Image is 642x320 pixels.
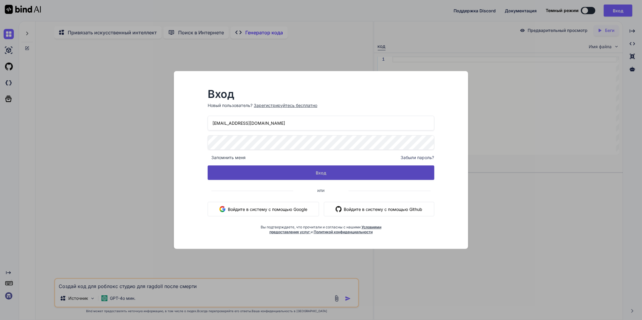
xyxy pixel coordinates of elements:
[208,102,253,108] ya-tr-span: Новый пользователь?
[208,116,434,130] input: Войдите в систему или напишите по электронной почте
[208,165,434,180] button: Вход
[314,230,373,234] a: Политикой конфиденциальности
[336,206,342,212] img: github
[344,206,423,212] ya-tr-span: Войдите в систему с помощью Github
[228,206,307,212] ya-tr-span: Войдите в систему с помощью Google
[211,155,246,160] ya-tr-span: Запомнить меня
[401,155,434,160] ya-tr-span: Забыли пароль?
[208,202,319,216] button: Войдите в систему с помощью Google
[208,87,234,101] ya-tr-span: Вход
[254,103,317,108] ya-tr-span: Зарегистрируйтесь бесплатно
[317,188,324,193] ya-tr-span: или
[316,170,326,176] ya-tr-span: Вход
[324,202,434,216] button: Войдите в систему с помощью Github
[219,206,225,212] img: Google
[261,225,361,229] ya-tr-span: Вы подтверждаете, что прочитали и согласны с нашими
[311,230,313,234] ya-tr-span: и
[269,225,381,234] a: Условиями предоставления услуг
